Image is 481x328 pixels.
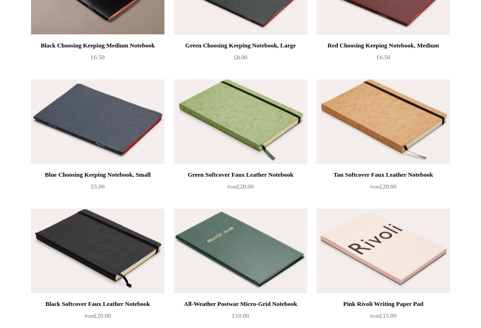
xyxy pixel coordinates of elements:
[370,185,380,190] span: from
[319,170,448,181] div: Tan Softcover Faux Leather Notebook
[176,170,305,181] div: Green Softcover Faux Leather Notebook
[174,80,307,164] a: Green Softcover Faux Leather Notebook Green Softcover Faux Leather Notebook
[233,54,247,61] span: £8.00
[174,209,307,294] img: All-Weather Postwar Micro-Grid Notebook
[31,170,164,208] a: Blue Choosing Keeping Notebook, Small £5.00
[176,299,305,310] div: All-Weather Postwar Micro-Grid Notebook
[31,80,164,164] img: Blue Choosing Keeping Notebook, Small
[85,314,94,319] span: from
[317,80,450,164] img: Tan Softcover Faux Leather Notebook
[319,40,448,52] div: Red Choosing Keeping Notebook, Medium
[317,80,450,164] a: Tan Softcover Faux Leather Notebook Tan Softcover Faux Leather Notebook
[31,80,164,164] a: Blue Choosing Keeping Notebook, Small Blue Choosing Keeping Notebook, Small
[370,314,380,319] span: from
[227,183,254,190] span: £20.00
[232,312,249,320] span: £10.00
[317,209,450,294] a: Pink Rivoli Writing Paper Pad Pink Rivoli Writing Paper Pad
[33,299,162,310] div: Black Softcover Faux Leather Notebook
[31,209,164,294] a: Black Softcover Faux Leather Notebook Black Softcover Faux Leather Notebook
[370,183,396,190] span: £20.00
[319,299,448,310] div: Pink Rivoli Writing Paper Pad
[31,209,164,294] img: Black Softcover Faux Leather Notebook
[91,54,104,61] span: £6.50
[33,40,162,52] div: Black Choosing Keeping Medium Notebook
[174,209,307,294] a: All-Weather Postwar Micro-Grid Notebook All-Weather Postwar Micro-Grid Notebook
[370,312,396,320] span: £15.00
[33,170,162,181] div: Blue Choosing Keeping Notebook, Small
[174,80,307,164] img: Green Softcover Faux Leather Notebook
[317,170,450,208] a: Tan Softcover Faux Leather Notebook from£20.00
[91,183,104,190] span: £5.00
[317,209,450,294] img: Pink Rivoli Writing Paper Pad
[317,40,450,79] a: Red Choosing Keeping Notebook, Medium £6.50
[174,170,307,208] a: Green Softcover Faux Leather Notebook from£20.00
[176,40,305,52] div: Green Choosing Keeping Notebook, Large
[174,40,307,79] a: Green Choosing Keeping Notebook, Large £8.00
[376,54,390,61] span: £6.50
[31,40,164,79] a: Black Choosing Keeping Medium Notebook £6.50
[227,185,237,190] span: from
[85,312,111,320] span: £20.00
